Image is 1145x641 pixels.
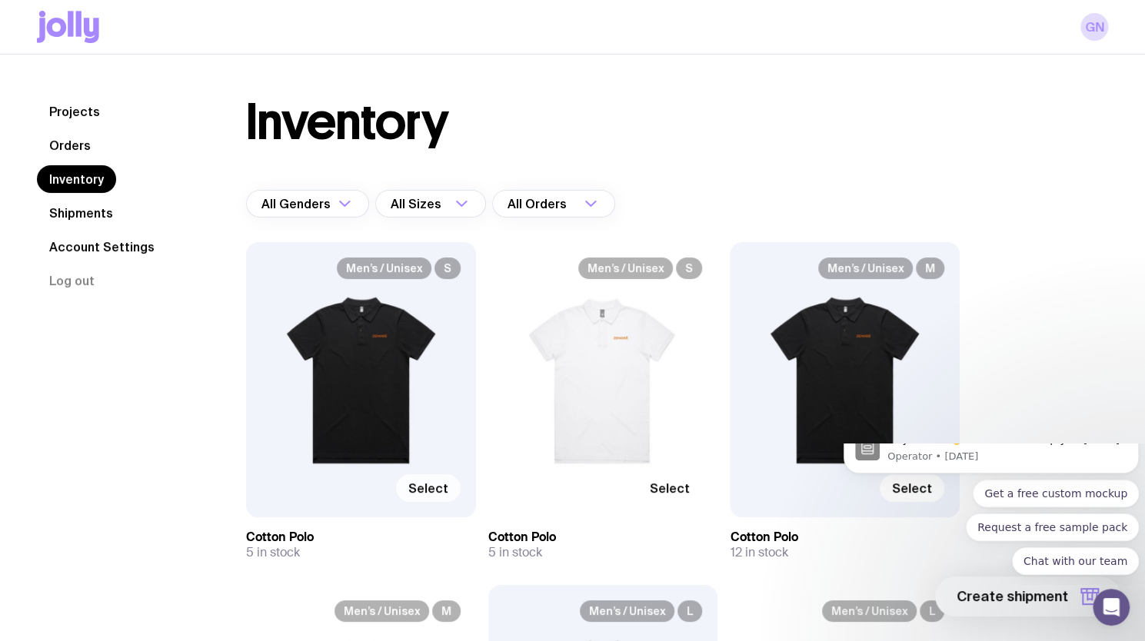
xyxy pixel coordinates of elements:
[37,233,167,261] a: Account Settings
[488,530,718,545] h3: Cotton Polo
[650,480,690,496] span: Select
[818,257,913,279] span: Men’s / Unisex
[730,530,960,545] h3: Cotton Polo
[337,257,431,279] span: Men’s / Unisex
[1080,13,1108,41] a: GN
[935,576,1120,616] button: Create shipment
[246,190,369,218] div: Search for option
[1093,589,1130,626] iframe: Intercom live chat
[6,36,301,131] div: Quick reply options
[677,600,702,622] span: L
[50,6,290,20] p: Message from Operator, sent 10w ago
[488,545,542,560] span: 5 in stock
[246,98,448,147] h1: Inventory
[432,600,461,622] span: M
[408,480,448,496] span: Select
[837,443,1145,584] iframe: Intercom notifications message
[37,267,107,294] button: Log out
[916,257,944,279] span: M
[261,190,334,218] span: All Genders
[957,587,1068,606] span: Create shipment
[37,98,112,125] a: Projects
[128,70,301,98] button: Quick reply: Request a free sample pack
[578,257,673,279] span: Men’s / Unisex
[570,190,580,218] input: Search for option
[375,190,486,218] div: Search for option
[37,165,116,193] a: Inventory
[37,131,103,159] a: Orders
[822,600,917,622] span: Men’s / Unisex
[391,190,444,218] span: All Sizes
[580,600,674,622] span: Men’s / Unisex
[37,199,125,227] a: Shipments
[492,190,615,218] div: Search for option
[444,190,451,218] input: Search for option
[246,545,300,560] span: 5 in stock
[246,530,476,545] h3: Cotton Polo
[920,600,944,622] span: L
[175,104,301,131] button: Quick reply: Chat with our team
[508,190,570,218] span: All Orders
[434,257,461,279] span: S
[676,257,702,279] span: S
[730,545,787,560] span: 12 in stock
[135,36,301,64] button: Quick reply: Get a free custom mockup
[335,600,429,622] span: Men’s / Unisex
